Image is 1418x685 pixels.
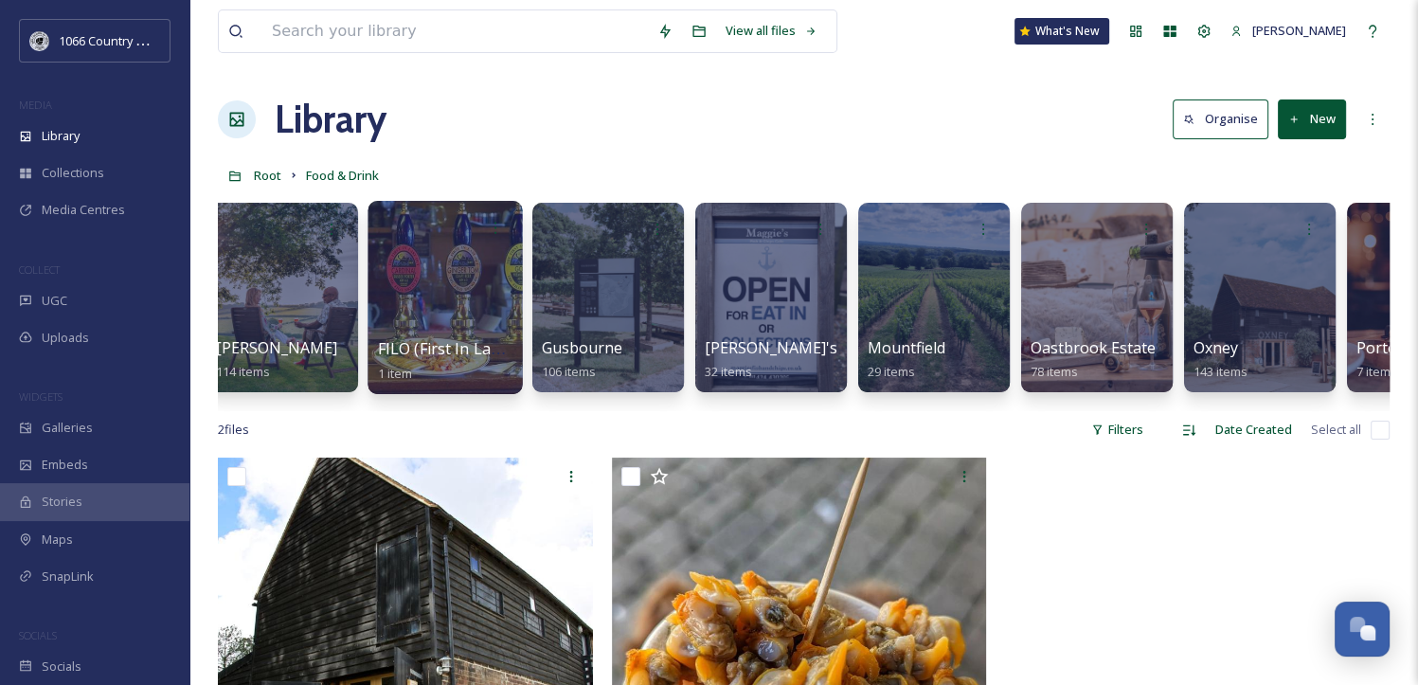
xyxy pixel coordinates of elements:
span: 78 items [1031,363,1078,380]
a: View all files [716,12,827,49]
button: New [1278,99,1346,138]
img: logo_footerstamp.png [30,31,49,50]
span: Stories [42,493,82,511]
a: Mountfield29 items [868,339,945,380]
span: Select all [1311,421,1361,439]
span: Gusbourne [542,337,622,358]
span: Socials [42,658,81,676]
span: 32 items [705,363,752,380]
a: Library [275,91,386,148]
button: Organise [1173,99,1268,138]
span: Library [42,127,80,145]
span: Oastbrook Estate [1031,337,1156,358]
span: SOCIALS [19,628,57,642]
span: [PERSON_NAME] [216,337,337,358]
span: 2 file s [218,421,249,439]
input: Search your library [262,10,648,52]
span: 143 items [1194,363,1247,380]
span: Embeds [42,456,88,474]
span: UGC [42,292,67,310]
span: MEDIA [19,98,52,112]
a: [PERSON_NAME]'s32 items [705,339,837,380]
span: Mountfield [868,337,945,358]
div: Date Created [1206,411,1301,448]
span: Maps [42,531,73,549]
div: Filters [1082,411,1153,448]
span: Porters [1356,337,1410,358]
span: 1 item [378,364,413,381]
span: Oxney [1194,337,1238,358]
span: Food & Drink [306,167,379,184]
a: Food & Drink [306,164,379,187]
a: Root [254,164,281,187]
a: Gusbourne106 items [542,339,622,380]
span: Media Centres [42,201,125,219]
span: [PERSON_NAME] [1252,22,1346,39]
span: 1066 Country Marketing [59,31,192,49]
span: 114 items [216,363,270,380]
a: What's New [1014,18,1109,45]
a: [PERSON_NAME]114 items [216,339,337,380]
span: SnapLink [42,568,94,586]
span: COLLECT [19,262,60,277]
span: 29 items [868,363,915,380]
span: FILO (First In Last Out) [378,338,540,359]
span: WIDGETS [19,389,63,404]
span: [PERSON_NAME]'s [705,337,837,358]
a: Oastbrook Estate78 items [1031,339,1156,380]
a: Porters7 items [1356,339,1410,380]
span: 7 items [1356,363,1397,380]
a: [PERSON_NAME] [1221,12,1355,49]
button: Open Chat [1335,602,1390,657]
a: Oxney143 items [1194,339,1247,380]
a: Organise [1173,99,1278,138]
span: Uploads [42,329,89,347]
a: FILO (First In Last Out)1 item [378,340,540,382]
span: 106 items [542,363,596,380]
span: Galleries [42,419,93,437]
span: Collections [42,164,104,182]
span: Root [254,167,281,184]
